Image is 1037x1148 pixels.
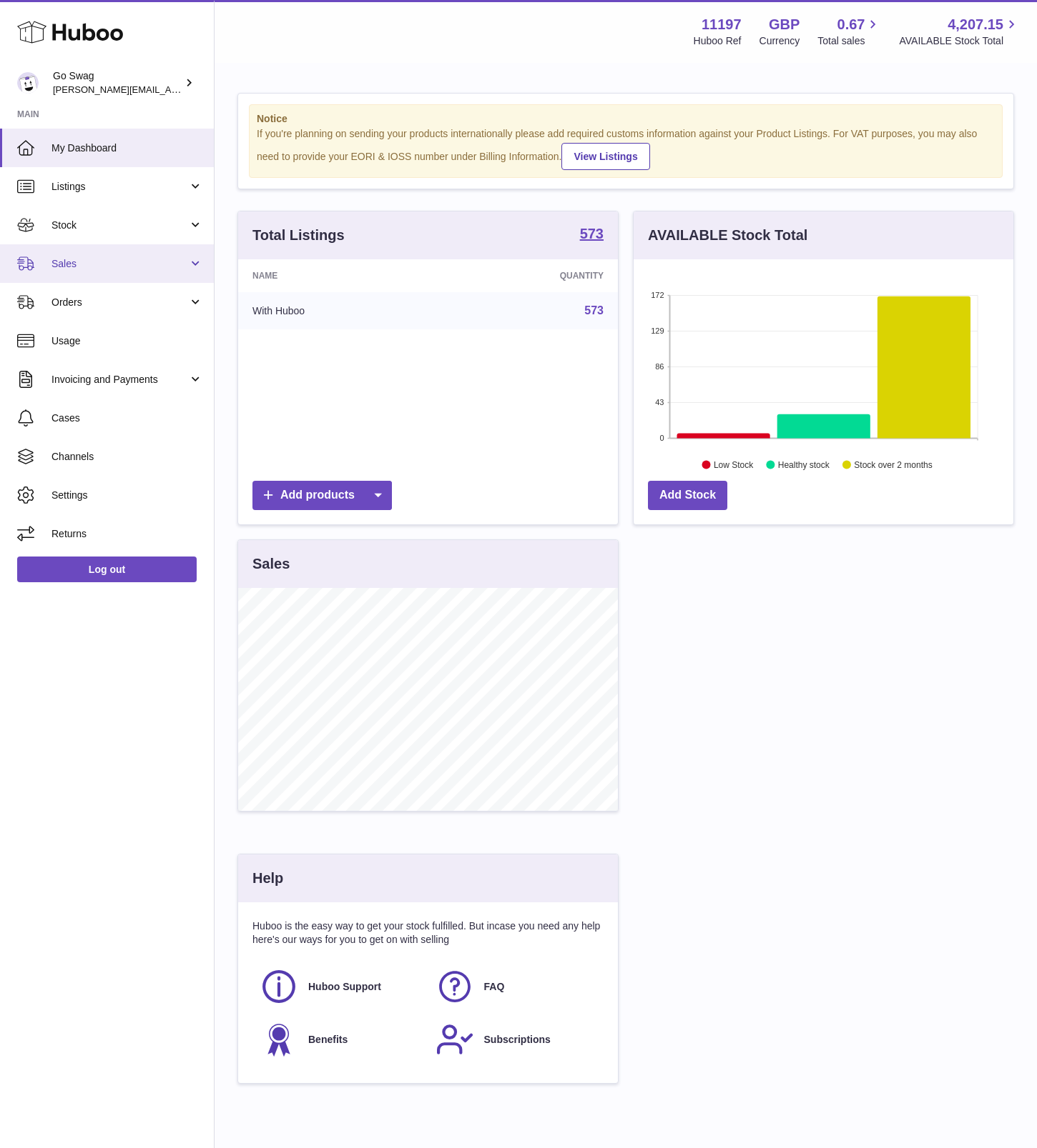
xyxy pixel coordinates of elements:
span: Returns [51,527,203,541]
text: 86 [655,362,664,371]
a: 573 [584,304,604,316]
div: Currency [760,34,800,48]
a: FAQ [436,967,597,1006]
a: Benefits [260,1020,421,1059]
a: Log out [17,556,197,582]
span: Cases [51,411,203,425]
text: 0 [659,434,664,442]
td: With Huboo [238,292,438,329]
p: Huboo is the easy way to get your stock fulfilled. But incase you need any help here's our ways f... [252,919,604,947]
span: Invoicing and Payments [51,373,188,386]
span: 4,207.15 [948,15,1003,34]
a: Add Stock [648,481,727,510]
strong: Notice [257,112,995,126]
div: Go Swag [53,69,182,96]
text: 43 [655,398,664,406]
h3: AVAILABLE Stock Total [648,226,807,245]
span: Huboo Support [308,980,381,994]
span: Benefits [308,1033,348,1047]
text: 172 [651,291,664,299]
span: Channels [51,450,203,464]
span: Total sales [817,34,881,48]
text: 129 [651,326,664,335]
text: Low Stock [714,459,754,469]
span: Listings [51,180,188,194]
text: Stock over 2 months [854,459,932,469]
span: [PERSON_NAME][EMAIL_ADDRESS][DOMAIN_NAME] [53,84,287,95]
span: Stock [51,219,188,232]
span: 0.67 [837,15,865,34]
th: Quantity [438,259,618,292]
a: Add products [252,481,392,510]
a: 4,207.15 AVAILABLE Stock Total [899,15,1020,48]
span: FAQ [484,980,505,994]
a: Subscriptions [436,1020,597,1059]
a: View Listings [561,143,649,170]
strong: GBP [769,15,800,34]
h3: Sales [252,554,290,574]
a: 0.67 Total sales [817,15,881,48]
a: Huboo Support [260,967,421,1006]
span: Usage [51,334,203,348]
strong: 11197 [702,15,742,34]
a: 573 [580,226,604,244]
span: Sales [51,257,188,271]
text: Healthy stock [778,459,830,469]
strong: 573 [580,226,604,241]
h3: Total Listings [252,226,345,245]
div: If you're planning on sending your products internationally please add required customs informati... [257,127,995,170]
span: Settings [51,489,203,502]
div: Huboo Ref [694,34,742,48]
span: AVAILABLE Stock Total [899,34,1020,48]
img: leigh@goswag.com [17,72,39,94]
span: My Dashboard [51,141,203,155]
th: Name [238,259,438,292]
span: Orders [51,296,188,309]
h3: Help [252,869,283,888]
span: Subscriptions [484,1033,551,1047]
